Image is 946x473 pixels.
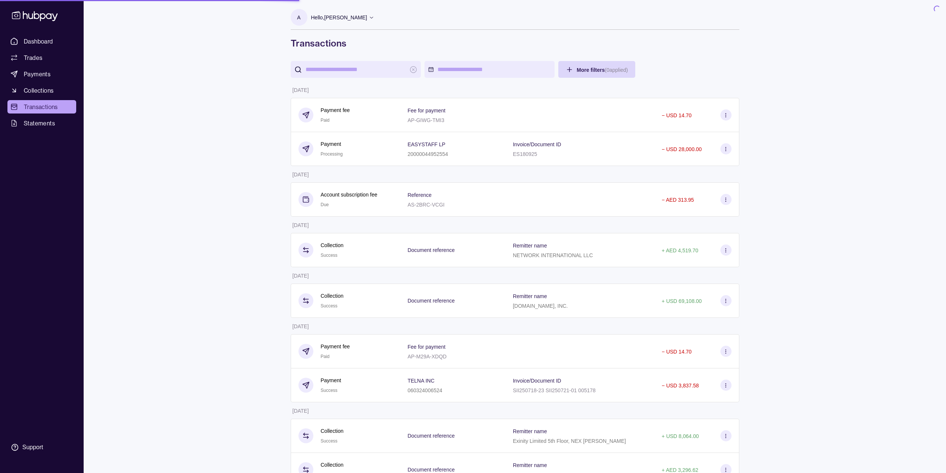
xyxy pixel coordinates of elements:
p: Fee for payment [407,344,445,350]
span: More filters [577,67,628,73]
span: Success [321,253,338,258]
a: Support [7,440,76,455]
p: + USD 69,108.00 [662,298,702,304]
span: Payments [24,70,51,79]
a: Statements [7,116,76,130]
a: Payments [7,67,76,81]
span: Success [321,303,338,309]
span: Trades [24,53,42,62]
p: Remitter name [513,293,547,299]
p: − AED 313.95 [662,197,694,203]
p: [DOMAIN_NAME], INC. [513,303,568,309]
a: Dashboard [7,35,76,48]
button: More filters(0applied) [558,61,636,78]
p: Remitter name [513,428,547,434]
span: Paid [321,118,330,123]
p: Remitter name [513,243,547,249]
p: [DATE] [293,172,309,178]
span: Due [321,202,329,207]
p: Payment fee [321,342,350,351]
div: Support [22,443,43,451]
span: Success [321,438,338,444]
p: Fee for payment [407,108,445,114]
p: ES180925 [513,151,537,157]
p: [DATE] [293,273,309,279]
p: Payment fee [321,106,350,114]
p: AS-2BRC-VCGI [407,202,445,208]
span: Statements [24,119,55,128]
p: [DATE] [293,87,309,93]
p: Payment [321,376,341,384]
p: ( 0 applied) [605,67,628,73]
p: Collection [321,427,343,435]
span: Paid [321,354,330,359]
p: 20000044952554 [407,151,448,157]
p: AP-GIWG-TMI3 [407,117,444,123]
p: + USD 8,064.00 [662,433,699,439]
p: Document reference [407,433,455,439]
p: A [297,13,300,22]
p: Exinity Limited 5th Floor, NEX [PERSON_NAME] [513,438,626,444]
p: Collection [321,292,343,300]
p: − USD 3,837.58 [662,383,699,389]
p: + AED 3,296.62 [662,467,698,473]
p: [DATE] [293,222,309,228]
p: 060324006524 [407,387,442,393]
p: Document reference [407,298,455,304]
p: Hello, [PERSON_NAME] [311,13,367,22]
p: [DATE] [293,408,309,414]
p: Remitter name [513,462,547,468]
p: − USD 28,000.00 [662,146,702,152]
p: Invoice/Document ID [513,378,561,384]
span: Collections [24,86,54,95]
a: Collections [7,84,76,97]
span: Success [321,388,338,393]
p: Invoice/Document ID [513,141,561,147]
span: Transactions [24,102,58,111]
p: Payment [321,140,343,148]
p: AP-M29A-XDQD [407,354,446,359]
p: + AED 4,519.70 [662,247,698,253]
a: Transactions [7,100,76,114]
p: Document reference [407,247,455,253]
p: Document reference [407,467,455,473]
p: SII250718-23 SII250721-01 005178 [513,387,596,393]
p: Reference [407,192,432,198]
a: Trades [7,51,76,64]
p: NETWORK INTERNATIONAL LLC [513,252,593,258]
p: − USD 14.70 [662,349,692,355]
p: TELNA INC [407,378,434,384]
p: EASYSTAFF LP [407,141,445,147]
span: Processing [321,151,343,157]
p: [DATE] [293,323,309,329]
h1: Transactions [291,37,739,49]
p: − USD 14.70 [662,112,692,118]
p: Collection [321,241,343,249]
p: Collection [321,461,343,469]
input: search [306,61,406,78]
p: Account subscription fee [321,191,378,199]
span: Dashboard [24,37,53,46]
